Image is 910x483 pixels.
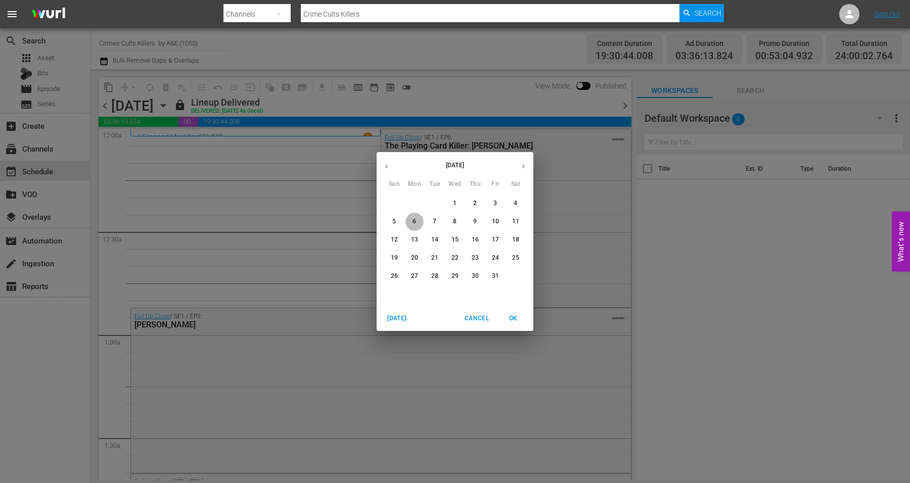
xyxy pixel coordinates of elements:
[492,254,499,262] p: 24
[461,310,493,327] button: Cancel
[466,213,484,231] button: 9
[465,313,489,324] span: Cancel
[501,313,525,324] span: OK
[512,235,519,244] p: 18
[453,217,457,226] p: 8
[695,4,721,22] span: Search
[405,179,424,189] span: Mon
[426,249,444,267] button: 21
[466,249,484,267] button: 23
[391,272,398,280] p: 26
[514,199,517,208] p: 4
[396,161,514,170] p: [DATE]
[451,235,459,244] p: 15
[385,231,403,249] button: 12
[385,313,409,324] span: [DATE]
[391,235,398,244] p: 12
[451,272,459,280] p: 29
[492,217,499,226] p: 10
[385,267,403,285] button: 26
[413,217,416,226] p: 6
[507,231,525,249] button: 18
[492,272,499,280] p: 31
[466,231,484,249] button: 16
[892,212,910,272] button: Open Feedback Widget
[411,272,418,280] p: 27
[431,254,438,262] p: 21
[466,195,484,213] button: 2
[466,267,484,285] button: 30
[507,249,525,267] button: 25
[486,249,505,267] button: 24
[405,213,424,231] button: 6
[426,213,444,231] button: 7
[391,254,398,262] p: 19
[874,10,900,18] a: Sign Out
[385,179,403,189] span: Sun
[405,249,424,267] button: 20
[426,231,444,249] button: 14
[446,179,464,189] span: Wed
[507,213,525,231] button: 11
[411,235,418,244] p: 13
[492,235,499,244] p: 17
[426,179,444,189] span: Tue
[433,217,436,226] p: 7
[512,217,519,226] p: 11
[392,217,396,226] p: 5
[431,235,438,244] p: 14
[453,199,457,208] p: 1
[405,231,424,249] button: 13
[486,179,505,189] span: Fri
[385,249,403,267] button: 19
[446,231,464,249] button: 15
[381,310,413,327] button: [DATE]
[473,199,477,208] p: 2
[507,195,525,213] button: 4
[507,179,525,189] span: Sat
[486,231,505,249] button: 17
[405,267,424,285] button: 27
[24,3,73,26] img: ans4CAIJ8jUAAAAAAAAAAAAAAAAAAAAAAAAgQb4GAAAAAAAAAAAAAAAAAAAAAAAAJMjXAAAAAAAAAAAAAAAAAAAAAAAAgAT5G...
[431,272,438,280] p: 28
[473,217,477,226] p: 9
[451,254,459,262] p: 22
[385,213,403,231] button: 5
[486,213,505,231] button: 10
[486,267,505,285] button: 31
[472,254,479,262] p: 23
[486,195,505,213] button: 3
[446,195,464,213] button: 1
[472,235,479,244] p: 16
[472,272,479,280] p: 30
[446,249,464,267] button: 22
[493,199,497,208] p: 3
[426,267,444,285] button: 28
[6,8,18,20] span: menu
[446,213,464,231] button: 8
[512,254,519,262] p: 25
[411,254,418,262] p: 20
[446,267,464,285] button: 29
[497,310,529,327] button: OK
[466,179,484,189] span: Thu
